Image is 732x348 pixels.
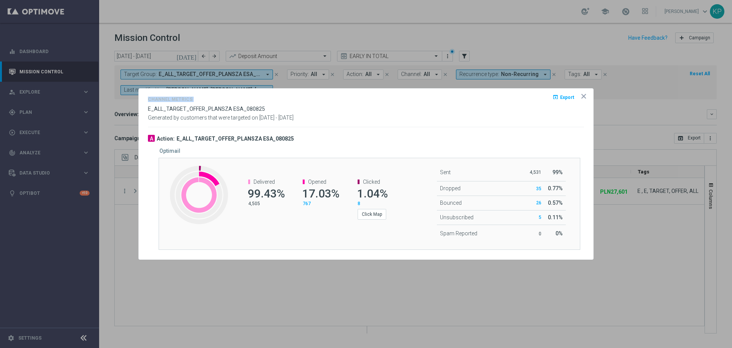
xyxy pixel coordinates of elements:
[159,148,180,154] h5: Optimail
[548,214,563,220] span: 0.11%
[157,135,175,142] h3: Action:
[552,92,575,102] button: open_in_browser Export
[552,94,559,100] i: open_in_browser
[536,200,541,206] span: 26
[363,179,380,185] span: Clicked
[308,179,326,185] span: Opened
[536,186,541,191] span: 35
[248,201,284,207] p: 4,505
[440,214,474,220] span: Unsubscribed
[539,215,541,220] span: 5
[440,230,477,236] span: Spam Reported
[254,179,275,185] span: Delivered
[440,200,462,206] span: Bounced
[548,185,563,191] span: 0.77%
[148,115,258,121] span: Generated by customers that were targeted on
[548,200,563,206] span: 0.57%
[303,201,311,206] span: 767
[552,169,563,175] span: 99%
[560,95,574,100] span: Export
[580,92,588,100] opti-icon: icon
[440,185,461,191] span: Dropped
[357,187,388,200] span: 1.04%
[358,201,360,206] span: 8
[177,135,294,142] h3: E_ALL_TARGET_OFFER_PLANSZA ESA_080825
[148,135,155,142] div: A
[555,230,563,236] span: 0%
[259,115,294,121] span: [DATE] - [DATE]
[358,209,386,220] button: Click Map
[526,169,541,175] p: 4,531
[248,187,285,200] span: 99.43%
[302,187,339,200] span: 17.03%
[148,106,265,112] span: E_ALL_TARGET_OFFER_PLANSZA ESA_080825
[148,97,193,102] h4: Channel Metrics
[440,169,451,175] span: Sent
[526,231,541,237] p: 0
